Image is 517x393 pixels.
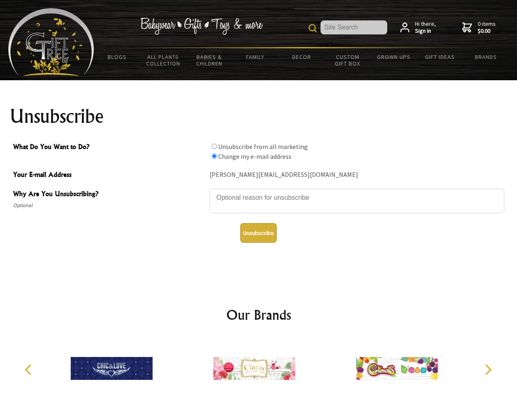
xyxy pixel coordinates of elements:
[462,20,496,35] a: 0 items$0.00
[140,18,263,35] img: Babywear - Gifts - Toys & more
[210,189,504,213] textarea: Why Are You Unsubscribing?
[94,48,140,65] a: BLOGS
[370,48,417,65] a: Grown Ups
[13,142,205,154] span: What Do You Want to Do?
[8,8,94,76] img: Babyware - Gifts - Toys and more...
[210,169,504,181] div: [PERSON_NAME][EMAIL_ADDRESS][DOMAIN_NAME]
[479,361,497,379] button: Next
[415,27,436,35] strong: Sign in
[140,48,187,72] a: All Plants Collection
[13,169,205,181] span: Your E-mail Address
[417,48,463,65] a: Gift Ideas
[218,152,291,160] label: Change my e-mail address
[10,106,508,126] h1: Unsubscribe
[325,48,371,72] a: Custom Gift Box
[186,48,233,72] a: Babies & Children
[240,223,277,243] button: Unsubscribe
[13,201,205,210] span: Optional
[218,142,308,151] label: Unsubscribe from all marketing
[212,144,217,149] input: What Do You Want to Do?
[278,48,325,65] a: Decor
[212,154,217,159] input: What Do You Want to Do?
[415,20,436,35] span: Hi there,
[463,48,509,65] a: Brands
[13,189,205,201] span: Why Are You Unsubscribing?
[309,24,317,32] img: product search
[20,361,38,379] button: Previous
[478,27,496,35] strong: $0.00
[478,20,496,35] span: 0 items
[16,305,501,325] h2: Our Brands
[233,48,279,65] a: Family
[321,20,387,34] input: Site Search
[400,20,436,35] a: Hi there,Sign in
